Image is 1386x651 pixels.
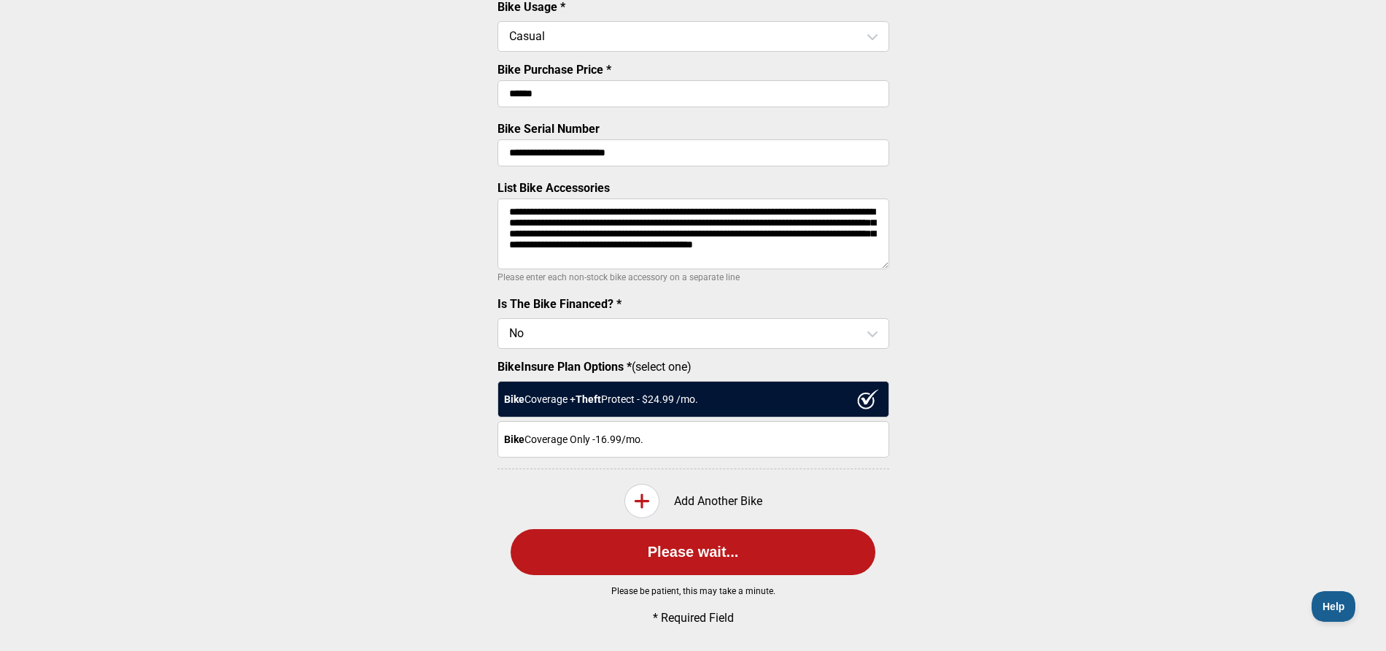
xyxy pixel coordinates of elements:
label: List Bike Accessories [498,181,610,195]
label: Bike Purchase Price * [498,63,611,77]
button: Please wait... [511,529,875,575]
label: Bike Serial Number [498,122,600,136]
iframe: Toggle Customer Support [1312,591,1357,622]
p: Please enter each non-stock bike accessory on a separate line [498,269,889,286]
label: (select one) [498,360,889,374]
div: Coverage + Protect - $ 24.99 /mo. [498,381,889,417]
p: * Required Field [522,611,864,625]
img: ux1sgP1Haf775SAghJI38DyDlYP+32lKFAAAAAElFTkSuQmCC [857,389,879,409]
div: Add Another Bike [498,484,889,518]
strong: Bike [504,393,524,405]
div: Coverage Only - 16.99 /mo. [498,421,889,458]
p: Please be patient, this may take a minute. [474,586,912,596]
label: Is The Bike Financed? * [498,297,622,311]
strong: Theft [576,393,601,405]
strong: BikeInsure Plan Options * [498,360,632,374]
strong: Bike [504,434,524,445]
